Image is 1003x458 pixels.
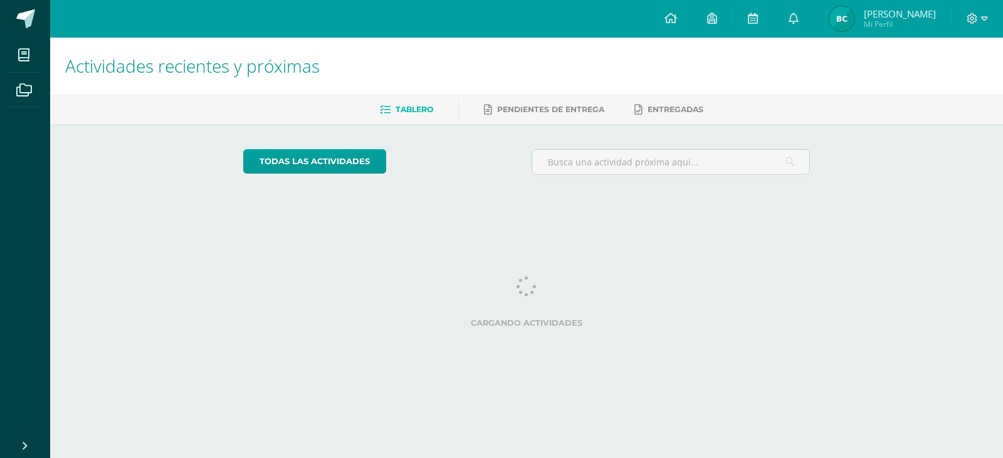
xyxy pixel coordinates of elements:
[396,105,433,114] span: Tablero
[864,8,936,20] span: [PERSON_NAME]
[829,6,854,31] img: 93bc4c38f69af55cfac97482aff6c673.png
[243,318,811,328] label: Cargando actividades
[380,100,433,120] a: Tablero
[497,105,604,114] span: Pendientes de entrega
[634,100,703,120] a: Entregadas
[65,54,320,78] span: Actividades recientes y próximas
[243,149,386,174] a: todas las Actividades
[532,150,810,174] input: Busca una actividad próxima aquí...
[648,105,703,114] span: Entregadas
[484,100,604,120] a: Pendientes de entrega
[864,19,936,29] span: Mi Perfil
